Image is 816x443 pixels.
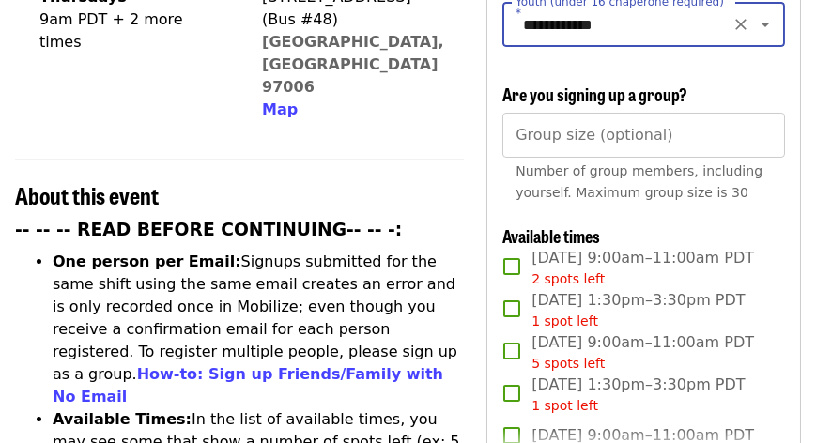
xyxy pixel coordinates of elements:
[531,247,754,289] span: [DATE] 9:00am–11:00am PDT
[516,163,762,200] span: Number of group members, including yourself. Maximum group size is 30
[262,8,449,31] div: (Bus #48)
[15,178,159,211] span: About this event
[728,11,754,38] button: Clear
[53,365,443,405] a: How-to: Sign up Friends/Family with No Email
[531,313,598,328] span: 1 spot left
[502,82,687,106] span: Are you signing up a group?
[53,251,464,408] li: Signups submitted for the same shift using the same email creates an error and is only recorded o...
[262,33,444,96] a: [GEOGRAPHIC_DATA], [GEOGRAPHIC_DATA] 97006
[262,100,298,118] span: Map
[531,331,754,374] span: [DATE] 9:00am–11:00am PDT
[262,99,298,121] button: Map
[531,398,598,413] span: 1 spot left
[53,410,192,428] strong: Available Times:
[531,271,605,286] span: 2 spots left
[502,113,785,158] input: [object Object]
[53,252,241,270] strong: One person per Email:
[531,374,745,416] span: [DATE] 1:30pm–3:30pm PDT
[15,220,402,239] strong: -- -- -- READ BEFORE CONTINUING-- -- -:
[531,289,745,331] span: [DATE] 1:30pm–3:30pm PDT
[39,8,224,53] div: 9am PDT + 2 more times
[752,11,778,38] button: Open
[531,356,605,371] span: 5 spots left
[502,223,600,248] span: Available times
